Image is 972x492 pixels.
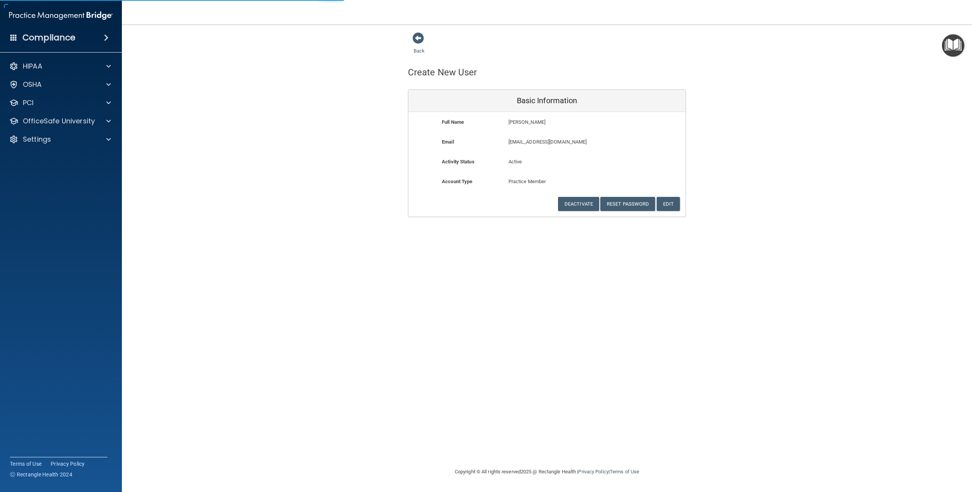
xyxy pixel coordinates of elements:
[9,117,111,126] a: OfficeSafe University
[508,157,586,166] p: Active
[558,197,599,211] button: Deactivate
[10,460,42,468] a: Terms of Use
[408,460,686,484] div: Copyright © All rights reserved 2025 @ Rectangle Health | |
[408,67,477,77] h4: Create New User
[508,177,586,186] p: Practice Member
[840,438,963,468] iframe: Drift Widget Chat Controller
[442,119,464,125] b: Full Name
[442,179,472,184] b: Account Type
[600,197,655,211] button: Reset Password
[9,135,111,144] a: Settings
[9,98,111,107] a: PCI
[23,98,34,107] p: PCI
[942,34,964,57] button: Open Resource Center
[9,8,113,23] img: PMB logo
[23,80,42,89] p: OSHA
[22,32,75,43] h4: Compliance
[442,159,475,165] b: Activity Status
[508,137,630,147] p: [EMAIL_ADDRESS][DOMAIN_NAME]
[442,139,454,145] b: Email
[578,469,608,474] a: Privacy Policy
[23,117,95,126] p: OfficeSafe University
[23,62,42,71] p: HIPAA
[10,471,72,478] span: Ⓒ Rectangle Health 2024
[414,39,425,54] a: Back
[508,118,630,127] p: [PERSON_NAME]
[9,62,111,71] a: HIPAA
[23,135,51,144] p: Settings
[51,460,85,468] a: Privacy Policy
[408,90,686,112] div: Basic Information
[657,197,680,211] button: Edit
[610,469,639,474] a: Terms of Use
[9,80,111,89] a: OSHA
